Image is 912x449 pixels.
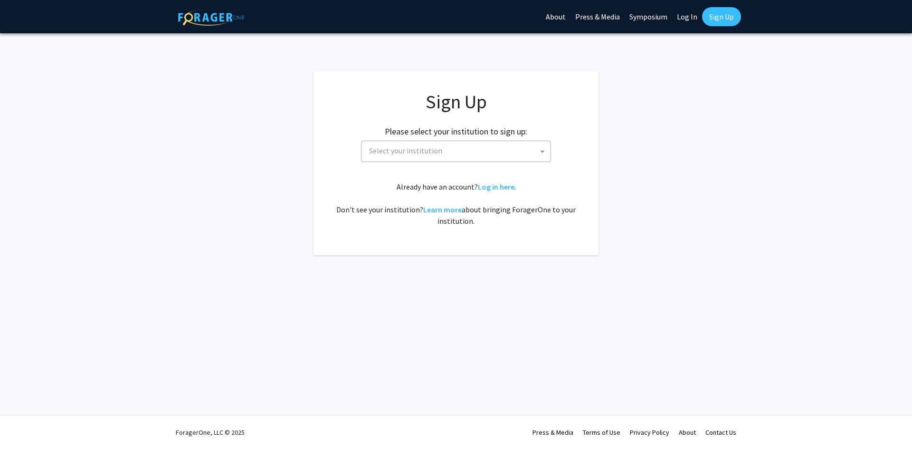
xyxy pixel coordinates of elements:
[365,141,551,161] span: Select your institution
[332,181,579,227] div: Already have an account? . Don't see your institution? about bringing ForagerOne to your institut...
[423,205,462,214] a: Learn more about bringing ForagerOne to your institution
[702,7,741,26] a: Sign Up
[630,428,669,437] a: Privacy Policy
[178,9,245,26] img: ForagerOne Logo
[332,90,579,113] h1: Sign Up
[361,141,551,162] span: Select your institution
[385,126,527,137] h2: Please select your institution to sign up:
[583,428,620,437] a: Terms of Use
[532,428,573,437] a: Press & Media
[705,428,736,437] a: Contact Us
[369,146,442,155] span: Select your institution
[176,416,245,449] div: ForagerOne, LLC © 2025
[679,428,696,437] a: About
[478,182,514,191] a: Log in here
